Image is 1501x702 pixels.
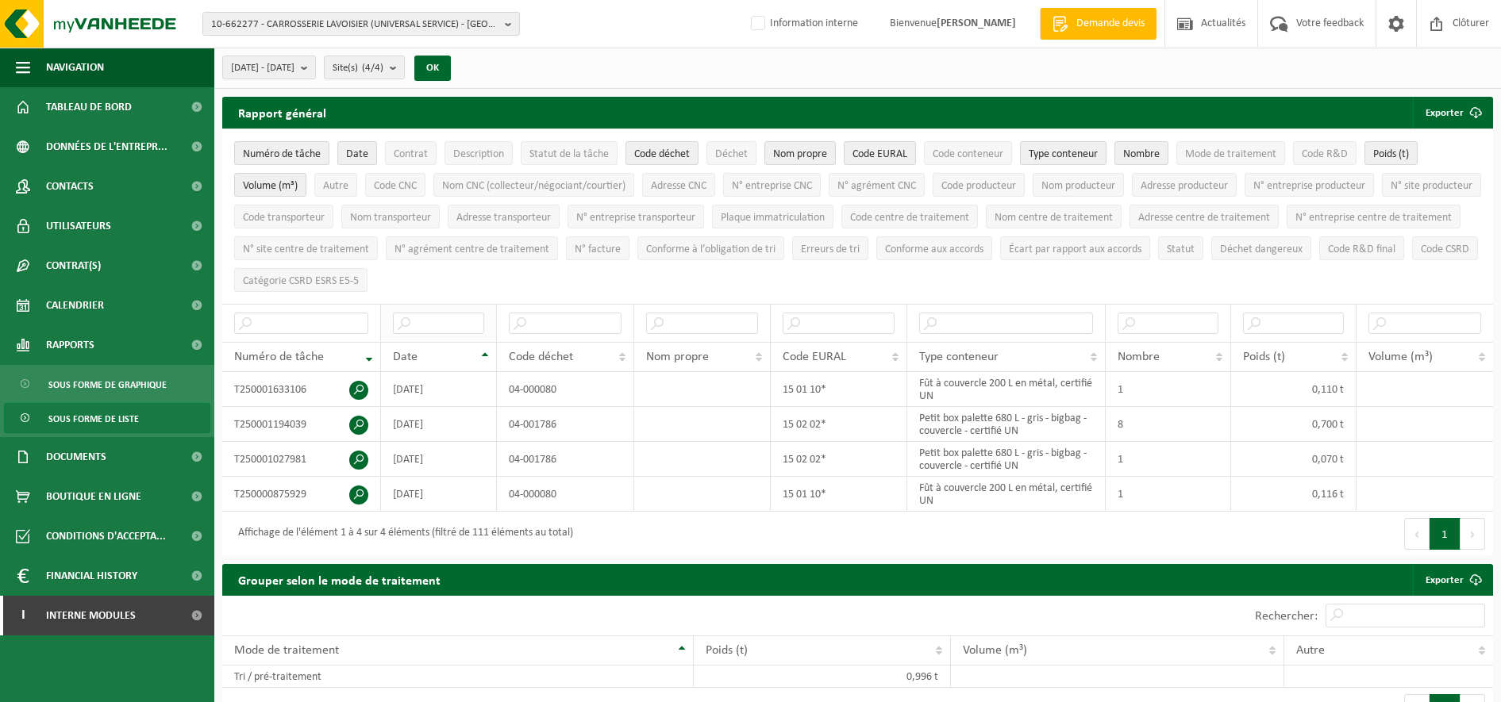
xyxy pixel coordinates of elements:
[4,369,210,399] a: Sous forme de graphique
[442,180,625,192] span: Nom CNC (collecteur/négociant/courtier)
[365,173,425,197] button: Code CNCCode CNC: Activate to sort
[1123,148,1160,160] span: Nombre
[783,351,846,363] span: Code EURAL
[222,564,456,595] h2: Grouper selon le mode de traitement
[651,180,706,192] span: Adresse CNC
[1243,351,1285,363] span: Poids (t)
[1368,351,1433,363] span: Volume (m³)
[1118,351,1160,363] span: Nombre
[234,351,324,363] span: Numéro de tâche
[1176,141,1285,165] button: Mode de traitementMode de traitement: Activate to sort
[907,442,1105,477] td: Petit box palette 680 L - gris - bigbag - couvercle - certifié UN
[394,148,428,160] span: Contrat
[1106,372,1231,407] td: 1
[1220,244,1303,255] span: Déchet dangereux
[646,351,709,363] span: Nom propre
[381,442,497,477] td: [DATE]
[1106,477,1231,512] td: 1
[1211,236,1311,260] button: Déchet dangereux : Activate to sort
[48,370,167,400] span: Sous forme de graphique
[243,180,298,192] span: Volume (m³)
[234,268,368,292] button: Catégorie CSRD ESRS E5-5Catégorie CSRD ESRS E5-5: Activate to sort
[771,407,907,442] td: 15 02 02*
[1421,244,1469,255] span: Code CSRD
[1245,173,1374,197] button: N° entreprise producteurN° entreprise producteur: Activate to sort
[521,141,618,165] button: Statut de la tâcheStatut de la tâche: Activate to sort
[234,141,329,165] button: Numéro de tâcheNuméro de tâche: Activate to remove sorting
[715,148,748,160] span: Déchet
[433,173,634,197] button: Nom CNC (collecteur/négociant/courtier)Nom CNC (collecteur/négociant/courtier): Activate to sort
[1167,244,1195,255] span: Statut
[386,236,558,260] button: N° agrément centre de traitementN° agrément centre de traitement: Activate to sort
[792,236,868,260] button: Erreurs de triErreurs de tri: Activate to sort
[1029,148,1098,160] span: Type conteneur
[1231,407,1357,442] td: 0,700 t
[46,206,111,246] span: Utilisateurs
[1114,141,1168,165] button: NombreNombre: Activate to sort
[907,477,1105,512] td: Fût à couvercle 200 L en métal, certifié UN
[706,141,756,165] button: DéchetDéchet: Activate to sort
[907,407,1105,442] td: Petit box palette 680 L - gris - bigbag - couvercle - certifié UN
[393,351,418,363] span: Date
[497,477,634,512] td: 04-000080
[837,180,916,192] span: N° agrément CNC
[852,148,907,160] span: Code EURAL
[1382,173,1481,197] button: N° site producteurN° site producteur : Activate to sort
[1364,141,1418,165] button: Poids (t)Poids (t): Activate to sort
[323,180,348,192] span: Autre
[646,244,776,255] span: Conforme à l’obligation de tri
[46,516,166,556] span: Conditions d'accepta...
[1328,244,1395,255] span: Code R&D final
[885,244,983,255] span: Conforme aux accords
[576,212,695,224] span: N° entreprise transporteur
[46,246,101,286] span: Contrat(s)
[46,87,132,127] span: Tableau de bord
[346,148,368,160] span: Date
[995,212,1113,224] span: Nom centre de traitement
[1296,644,1325,657] span: Autre
[1413,97,1491,129] button: Exporter
[234,173,306,197] button: Volume (m³)Volume (m³): Activate to sort
[243,244,369,255] span: N° site centre de traitement
[1293,141,1357,165] button: Code R&DCode R&amp;D: Activate to sort
[876,236,992,260] button: Conforme aux accords : Activate to sort
[1461,518,1485,550] button: Next
[801,244,860,255] span: Erreurs de tri
[46,167,94,206] span: Contacts
[46,48,104,87] span: Navigation
[1231,477,1357,512] td: 0,116 t
[1185,148,1276,160] span: Mode de traitement
[1141,180,1228,192] span: Adresse producteur
[637,236,784,260] button: Conforme à l’obligation de tri : Activate to sort
[1231,372,1357,407] td: 0,110 t
[1295,212,1452,224] span: N° entreprise centre de traitement
[706,644,748,657] span: Poids (t)
[642,173,715,197] button: Adresse CNCAdresse CNC: Activate to sort
[381,372,497,407] td: [DATE]
[1072,16,1149,32] span: Demande devis
[1231,442,1357,477] td: 0,070 t
[694,666,952,688] td: 0,996 t
[48,404,139,434] span: Sous forme de liste
[46,286,104,325] span: Calendrier
[222,666,694,688] td: Tri / pré-traitement
[456,212,551,224] span: Adresse transporteur
[771,372,907,407] td: 15 01 10*
[723,173,821,197] button: N° entreprise CNCN° entreprise CNC: Activate to sort
[625,141,699,165] button: Code déchetCode déchet: Activate to sort
[986,205,1122,228] button: Nom centre de traitementNom centre de traitement: Activate to sort
[414,56,451,81] button: OK
[243,148,321,160] span: Numéro de tâche
[46,596,136,635] span: Interne modules
[222,97,342,129] h2: Rapport général
[937,17,1016,29] strong: [PERSON_NAME]
[16,596,30,635] span: I
[907,372,1105,407] td: Fût à couvercle 200 L en métal, certifié UN
[941,180,1016,192] span: Code producteur
[1412,236,1478,260] button: Code CSRDCode CSRD: Activate to sort
[46,127,167,167] span: Données de l'entrepr...
[1255,610,1318,623] label: Rechercher:
[337,141,377,165] button: DateDate: Activate to sort
[381,407,497,442] td: [DATE]
[1041,180,1115,192] span: Nom producteur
